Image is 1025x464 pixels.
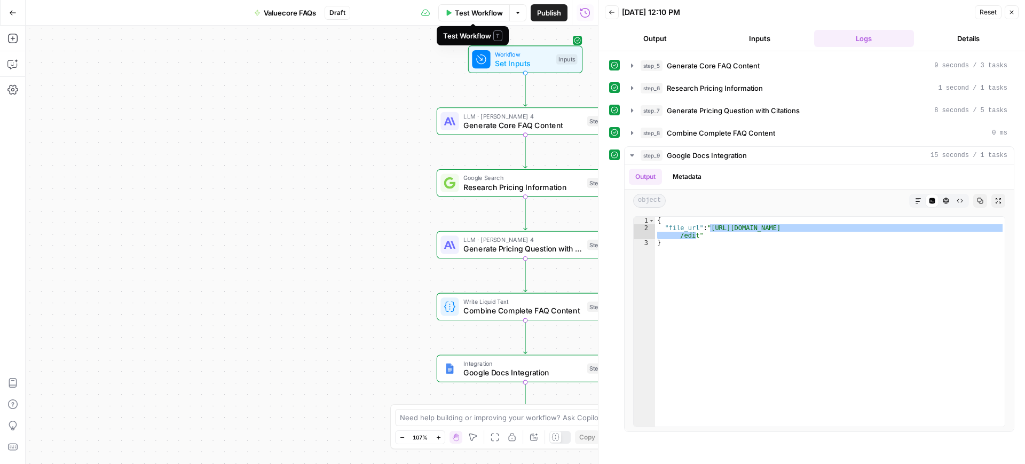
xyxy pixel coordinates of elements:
span: 107% [413,433,428,442]
button: Details [918,30,1019,47]
button: Output [605,30,705,47]
span: Toggle code folding, rows 1 through 3 [649,217,655,224]
div: 15 seconds / 1 tasks [625,164,1014,431]
g: Edge from step_8 to step_9 [524,320,527,353]
div: Inputs [556,54,578,64]
div: 1 [634,217,655,224]
span: Generate Pricing Question with Citations [463,243,582,254]
span: Valuecore FAQs [264,7,316,18]
span: step_7 [641,105,663,116]
g: Edge from start to step_5 [524,73,527,106]
div: Step 5 [587,116,609,126]
g: Edge from step_7 to step_8 [524,258,527,292]
button: Copy [575,430,600,444]
g: Edge from step_5 to step_6 [524,135,527,168]
span: Publish [537,7,561,18]
button: Reset [975,5,1002,19]
span: 8 seconds / 5 tasks [934,106,1007,115]
g: Edge from step_6 to step_7 [524,196,527,230]
span: LLM · [PERSON_NAME] 4 [463,112,582,121]
button: Test Workflow [438,4,510,21]
div: Step 6 [587,178,609,188]
span: Research Pricing Information [463,181,582,192]
span: Test Workflow [455,7,503,18]
button: Publish [531,4,567,21]
div: 2 [634,224,655,239]
button: Metadata [666,169,708,185]
div: WorkflowSet InputsInputs [437,45,614,73]
span: Combine Complete FAQ Content [463,305,582,316]
div: LLM · [PERSON_NAME] 4Generate Pricing Question with CitationsStep 7 [437,231,614,258]
span: 0 ms [992,128,1007,138]
div: Step 8 [587,302,609,312]
div: Step 9 [587,363,609,373]
span: step_8 [641,128,663,138]
span: Google Search [463,173,582,182]
span: Draft [329,8,345,18]
span: Generate Core FAQ Content [463,120,582,131]
span: Google Docs Integration [667,150,747,161]
span: Write Liquid Text [463,297,582,306]
div: Write Liquid TextCombine Complete FAQ ContentStep 8 [437,293,614,320]
div: Google SearchResearch Pricing InformationStep 6 [437,169,614,196]
button: 15 seconds / 1 tasks [625,147,1014,164]
span: step_9 [641,150,663,161]
span: Combine Complete FAQ Content [667,128,775,138]
g: Edge from step_9 to end [524,382,527,415]
span: 9 seconds / 3 tasks [934,61,1007,70]
span: Copy [579,432,595,442]
span: Generate Pricing Question with Citations [667,105,800,116]
button: Output [629,169,662,185]
button: 9 seconds / 3 tasks [625,57,1014,74]
div: 3 [634,239,655,247]
div: LLM · [PERSON_NAME] 4Generate Core FAQ ContentStep 5 [437,107,614,135]
span: step_5 [641,60,663,71]
div: IntegrationGoogle Docs IntegrationStep 9 [437,355,614,382]
button: Valuecore FAQs [248,4,322,21]
span: Research Pricing Information [667,83,763,93]
span: LLM · [PERSON_NAME] 4 [463,235,582,244]
span: 15 seconds / 1 tasks [931,151,1007,160]
span: object [633,194,666,208]
span: Generate Core FAQ Content [667,60,760,71]
button: 1 second / 1 tasks [625,80,1014,97]
button: 8 seconds / 5 tasks [625,102,1014,119]
span: Reset [980,7,997,17]
span: Set Inputs [495,58,551,69]
div: Step 7 [587,240,609,250]
button: Inputs [709,30,810,47]
span: 1 second / 1 tasks [938,83,1007,93]
span: step_6 [641,83,663,93]
span: Google Docs Integration [463,367,582,378]
span: Integration [463,359,582,368]
span: Workflow [495,50,551,59]
button: Logs [814,30,914,47]
img: Instagram%20post%20-%201%201.png [444,363,455,374]
button: 0 ms [625,124,1014,141]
